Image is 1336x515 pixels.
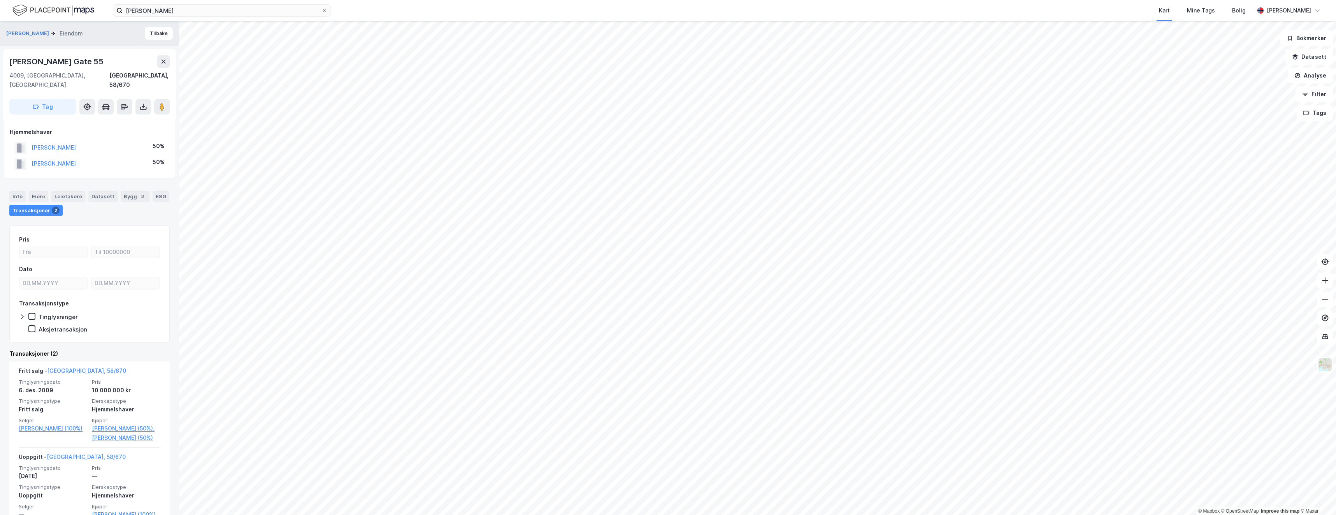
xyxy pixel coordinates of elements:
[19,405,87,414] div: Fritt salg
[19,386,87,395] div: 6. des. 2009
[92,417,160,424] span: Kjøper
[9,191,26,202] div: Info
[19,366,126,379] div: Fritt salg -
[19,398,87,404] span: Tinglysningstype
[19,452,126,465] div: Uoppgitt -
[19,465,87,471] span: Tinglysningsdato
[19,265,32,274] div: Dato
[9,71,109,90] div: 4009, [GEOGRAPHIC_DATA], [GEOGRAPHIC_DATA]
[92,484,160,490] span: Eierskapstype
[92,379,160,385] span: Pris
[153,157,165,167] div: 50%
[1285,49,1333,65] button: Datasett
[92,398,160,404] span: Eierskapstype
[47,367,126,374] a: [GEOGRAPHIC_DATA], 58/670
[92,433,160,443] a: [PERSON_NAME] (50%)
[39,313,78,321] div: Tinglysninger
[1159,6,1170,15] div: Kart
[19,417,87,424] span: Selger
[91,277,160,289] input: DD.MM.YYYY
[1280,30,1333,46] button: Bokmerker
[52,206,60,214] div: 2
[12,4,94,17] img: logo.f888ab2527a4732fd821a326f86c7f29.svg
[6,30,51,37] button: [PERSON_NAME]
[19,471,87,481] div: [DATE]
[91,246,160,258] input: Til 10000000
[9,99,76,115] button: Tag
[1261,508,1299,514] a: Improve this map
[29,191,48,202] div: Eiere
[145,27,173,40] button: Tilbake
[153,141,165,151] div: 50%
[51,191,85,202] div: Leietakere
[123,5,321,16] input: Søk på adresse, matrikkel, gårdeiere, leietakere eller personer
[1297,478,1336,515] iframe: Chat Widget
[1297,478,1336,515] div: Kontrollprogram for chat
[121,191,149,202] div: Bygg
[19,277,88,289] input: DD.MM.YYYY
[92,471,160,481] div: —
[1187,6,1215,15] div: Mine Tags
[60,29,83,38] div: Eiendom
[92,405,160,414] div: Hjemmelshaver
[92,424,160,433] a: [PERSON_NAME] (50%),
[109,71,170,90] div: [GEOGRAPHIC_DATA], 58/670
[10,127,169,137] div: Hjemmelshaver
[1288,68,1333,83] button: Analyse
[139,192,146,200] div: 3
[1221,508,1259,514] a: OpenStreetMap
[19,424,87,433] a: [PERSON_NAME] (100%)
[9,55,105,68] div: [PERSON_NAME] Gate 55
[19,484,87,490] span: Tinglysningstype
[19,491,87,500] div: Uoppgitt
[1296,86,1333,102] button: Filter
[19,235,30,244] div: Pris
[92,386,160,395] div: 10 000 000 kr
[1267,6,1311,15] div: [PERSON_NAME]
[92,465,160,471] span: Pris
[1297,105,1333,121] button: Tags
[1198,508,1220,514] a: Mapbox
[1232,6,1246,15] div: Bolig
[153,191,169,202] div: ESG
[19,379,87,385] span: Tinglysningsdato
[1318,357,1332,372] img: Z
[19,246,88,258] input: Fra
[9,205,63,216] div: Transaksjoner
[9,349,170,358] div: Transaksjoner (2)
[88,191,118,202] div: Datasett
[39,326,87,333] div: Aksjetransaksjon
[92,503,160,510] span: Kjøper
[19,503,87,510] span: Selger
[19,299,69,308] div: Transaksjonstype
[47,453,126,460] a: [GEOGRAPHIC_DATA], 58/670
[92,491,160,500] div: Hjemmelshaver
